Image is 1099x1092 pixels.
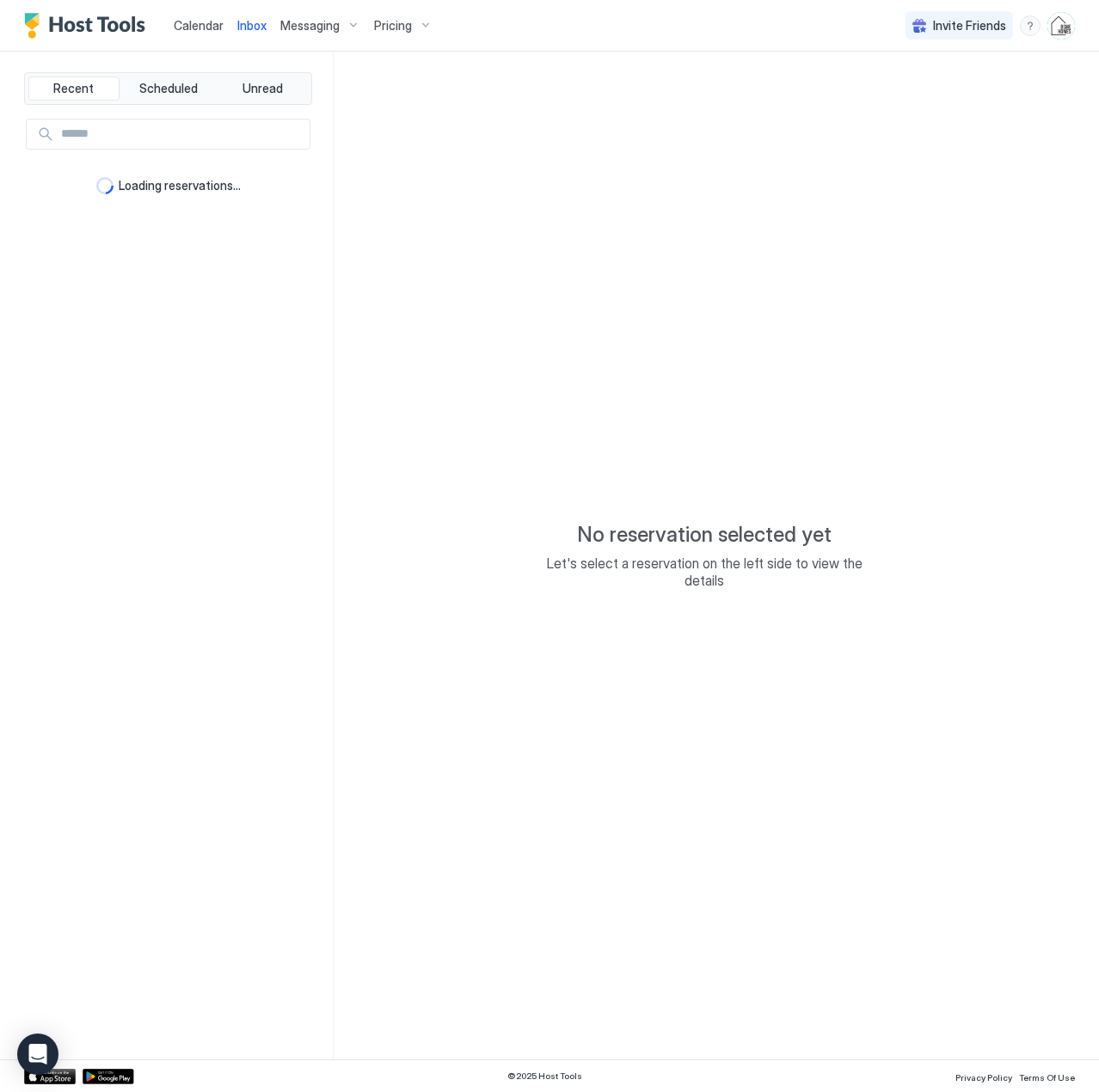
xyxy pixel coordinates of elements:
[139,81,198,96] span: Scheduled
[280,18,340,34] span: Messaging
[96,177,114,194] div: loading
[933,18,1006,34] span: Invite Friends
[119,178,241,193] span: Loading reservations...
[83,1069,134,1084] a: Google Play Store
[507,1071,582,1082] span: © 2025 Host Tools
[1019,1067,1075,1085] a: Terms Of Use
[374,18,412,34] span: Pricing
[53,81,94,96] span: Recent
[1047,12,1075,40] div: User profile
[243,81,283,96] span: Unread
[1020,15,1041,36] div: menu
[123,77,214,101] button: Scheduled
[24,72,312,105] div: tab-group
[237,18,267,33] span: Inbox
[24,13,153,39] a: Host Tools Logo
[17,1034,58,1075] div: Open Intercom Messenger
[54,120,310,149] input: Input Field
[24,1069,76,1084] a: App Store
[237,16,267,34] a: Inbox
[217,77,308,101] button: Unread
[174,18,224,33] span: Calendar
[532,555,876,589] span: Let's select a reservation on the left side to view the details
[577,522,832,548] span: No reservation selected yet
[28,77,120,101] button: Recent
[174,16,224,34] a: Calendar
[1019,1072,1075,1083] span: Terms Of Use
[955,1072,1012,1083] span: Privacy Policy
[955,1067,1012,1085] a: Privacy Policy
